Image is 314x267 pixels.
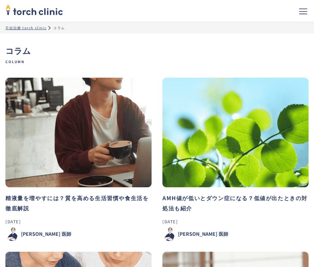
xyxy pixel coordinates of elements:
[21,230,60,237] div: [PERSON_NAME]
[5,59,309,64] span: Column
[5,25,46,30] a: 不妊治療 torch clinic
[162,218,309,225] div: [DATE]
[162,193,309,213] h3: AMH値が低いとダウン症になる？低値が出たときの対処法も紹介
[5,193,152,213] h3: 精液量を増やすには？質を高める生活習慣や食生活を徹底解説
[219,230,228,237] div: 医師
[5,5,63,17] a: home
[5,44,309,64] h1: コラム
[162,78,309,241] a: AMH値が低いとダウン症になる？低値が出たときの対処法も紹介[DATE][PERSON_NAME]医師
[178,230,217,237] div: [PERSON_NAME]
[5,218,152,225] div: [DATE]
[62,230,71,237] div: 医師
[53,25,65,30] div: コラム
[5,2,63,17] img: torch clinic
[5,78,152,241] a: 精液量を増やすには？質を高める生活習慣や食生活を徹底解説[DATE][PERSON_NAME]医師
